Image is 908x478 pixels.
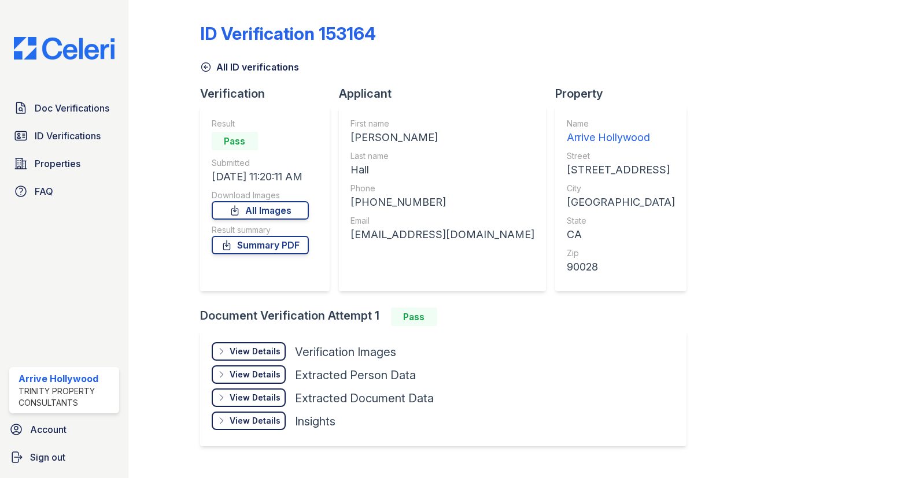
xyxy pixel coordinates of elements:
[19,386,115,409] div: Trinity Property Consultants
[567,194,675,210] div: [GEOGRAPHIC_DATA]
[350,194,534,210] div: [PHONE_NUMBER]
[295,413,335,429] div: Insights
[9,124,119,147] a: ID Verifications
[567,118,675,146] a: Name Arrive Hollywood
[567,227,675,243] div: CA
[200,60,299,74] a: All ID verifications
[9,97,119,120] a: Doc Verifications
[30,450,65,464] span: Sign out
[567,259,675,275] div: 90028
[212,118,309,129] div: Result
[230,415,280,427] div: View Details
[567,129,675,146] div: Arrive Hollywood
[212,236,309,254] a: Summary PDF
[30,423,67,436] span: Account
[391,307,437,326] div: Pass
[295,390,434,406] div: Extracted Document Data
[350,183,534,194] div: Phone
[350,129,534,146] div: [PERSON_NAME]
[350,162,534,178] div: Hall
[350,227,534,243] div: [EMAIL_ADDRESS][DOMAIN_NAME]
[9,180,119,203] a: FAQ
[567,247,675,259] div: Zip
[555,86,696,102] div: Property
[19,372,115,386] div: Arrive Hollywood
[212,201,309,220] a: All Images
[35,184,53,198] span: FAQ
[295,344,396,360] div: Verification Images
[212,190,309,201] div: Download Images
[212,169,309,185] div: [DATE] 11:20:11 AM
[212,224,309,236] div: Result summary
[35,101,109,115] span: Doc Verifications
[567,183,675,194] div: City
[230,392,280,403] div: View Details
[230,346,280,357] div: View Details
[567,118,675,129] div: Name
[295,367,416,383] div: Extracted Person Data
[230,369,280,380] div: View Details
[339,86,555,102] div: Applicant
[567,150,675,162] div: Street
[212,132,258,150] div: Pass
[567,162,675,178] div: [STREET_ADDRESS]
[5,418,124,441] a: Account
[35,157,80,171] span: Properties
[200,86,339,102] div: Verification
[567,215,675,227] div: State
[5,37,124,60] img: CE_Logo_Blue-a8612792a0a2168367f1c8372b55b34899dd931a85d93a1a3d3e32e68fde9ad4.png
[35,129,101,143] span: ID Verifications
[350,118,534,129] div: First name
[350,150,534,162] div: Last name
[212,157,309,169] div: Submitted
[200,23,376,44] div: ID Verification 153164
[5,446,124,469] a: Sign out
[350,215,534,227] div: Email
[200,307,696,326] div: Document Verification Attempt 1
[9,152,119,175] a: Properties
